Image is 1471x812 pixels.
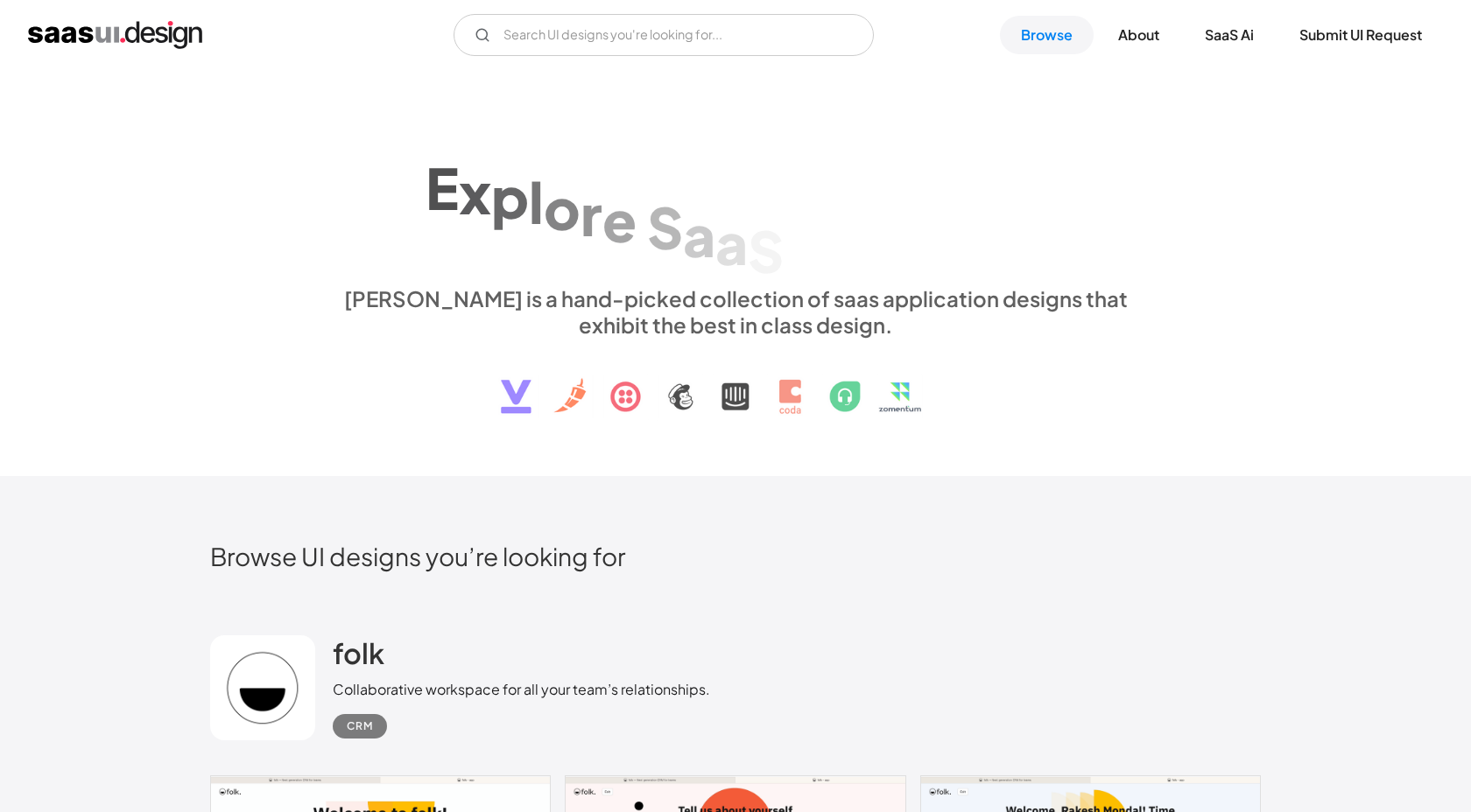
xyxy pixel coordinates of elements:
a: Submit UI Request [1278,16,1443,54]
a: SaaS Ai [1184,16,1275,54]
div: [PERSON_NAME] is a hand-picked collection of saas application designs that exhibit the best in cl... [333,285,1138,338]
img: text, icon, saas logo [470,338,1001,429]
div: p [491,163,529,230]
div: a [683,200,715,268]
a: home [28,21,202,49]
a: Browse [1000,16,1094,54]
h2: Browse UI designs you’re looking for [210,541,1261,571]
div: r [581,179,602,247]
input: Search UI designs you're looking for... [454,14,874,56]
div: a [715,208,748,276]
div: x [459,157,491,225]
div: S [647,193,683,261]
div: CRM [347,716,373,737]
div: Collaborative workspace for all your team’s relationships. [333,679,710,700]
h2: folk [333,635,384,670]
div: e [602,186,637,254]
div: S [748,217,784,284]
a: About [1097,16,1180,54]
div: o [544,173,581,241]
a: folk [333,635,384,679]
form: Email Form [454,14,874,56]
div: E [426,153,459,220]
h1: Explore SaaS UI design patterns & interactions. [333,134,1138,269]
div: l [529,168,544,235]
